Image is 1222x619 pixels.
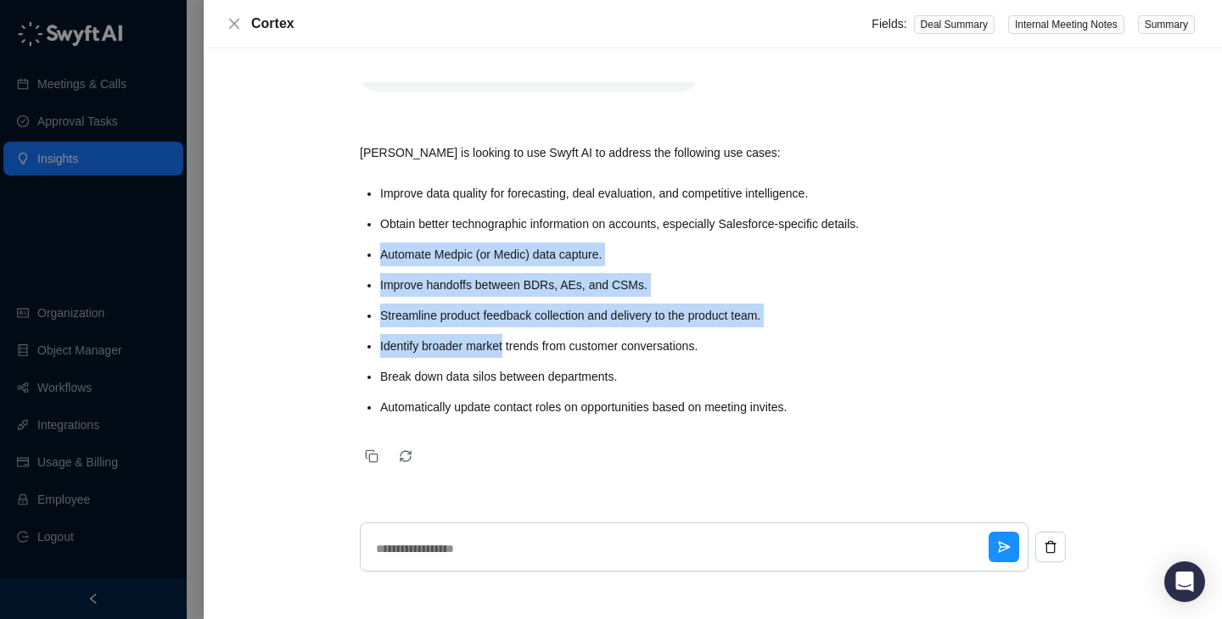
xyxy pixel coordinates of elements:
[380,212,925,236] li: Obtain better technographic information on accounts, especially Salesforce-specific details.
[380,273,925,297] li: Improve handoffs between BDRs, AEs, and CSMs.
[380,334,925,358] li: Identify broader market trends from customer conversations.
[224,14,244,34] button: Close
[380,395,925,419] li: Automatically update contact roles on opportunities based on meeting invites.
[380,365,925,388] li: Break down data silos between departments.
[1164,561,1205,602] div: Open Intercom Messenger
[1008,15,1124,34] span: Internal Meeting Notes
[251,14,872,34] div: Cortex
[380,181,925,205] li: Improve data quality for forecasting, deal evaluation, and competitive intelligence.
[872,17,906,31] span: Fields:
[227,17,241,31] span: close
[380,304,925,327] li: Streamline product feedback collection and delivery to the product team.
[1138,15,1195,34] span: Summary
[914,15,995,34] span: Deal Summary
[360,141,925,165] p: [PERSON_NAME] is looking to use Swyft AI to address the following use cases:
[380,243,925,266] li: Automate Medpic (or Medic) data capture.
